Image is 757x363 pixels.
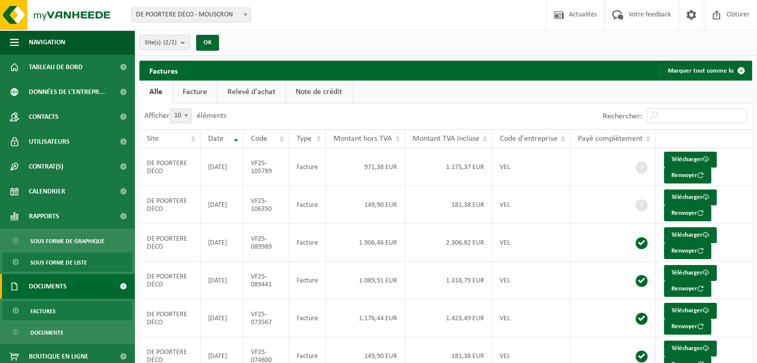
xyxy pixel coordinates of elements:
span: Sous forme de liste [30,253,87,272]
a: Sous forme de liste [2,253,132,272]
button: Marquer tout comme lu [660,61,751,81]
td: VF25-089989 [243,224,290,262]
a: Télécharger [664,152,717,168]
td: 1.906,46 EUR [326,224,405,262]
label: Afficher éléments [144,112,226,120]
button: Renvoyer [664,319,711,335]
td: Facture [289,186,326,224]
td: Facture [289,148,326,186]
span: Factures [30,302,56,321]
span: Tableau de bord [29,55,83,80]
td: VEL [492,224,570,262]
span: Navigation [29,30,65,55]
a: Factures [2,301,132,320]
td: 1.318,79 EUR [405,262,492,299]
span: Montant hors TVA [333,135,392,143]
span: Données de l'entrepr... [29,80,105,104]
a: Télécharger [664,189,717,205]
td: Facture [289,224,326,262]
label: Rechercher: [603,112,642,120]
button: Renvoyer [664,281,711,297]
td: VEL [492,262,570,299]
td: 971,38 EUR [326,148,405,186]
td: [DATE] [201,224,243,262]
td: 149,90 EUR [326,186,405,224]
a: Note de crédit [286,81,352,103]
td: DE POORTERE DÉCO [139,224,201,262]
span: Documents [30,323,63,342]
td: 1.423,49 EUR [405,299,492,337]
span: Date [208,135,223,143]
span: 10 [170,109,191,123]
span: 10 [170,108,192,123]
td: DE POORTERE DÉCO [139,148,201,186]
td: 1.089,91 EUR [326,262,405,299]
a: Télécharger [664,265,717,281]
span: Documents [29,274,67,299]
td: 181,38 EUR [405,186,492,224]
a: Relevé d'achat [217,81,285,103]
td: VF25-089441 [243,262,290,299]
a: Télécharger [664,341,717,357]
span: DE POORTERE DÉCO - MOUSCRON [132,8,250,22]
span: Contrat(s) [29,154,63,179]
span: Montant TVA incluse [413,135,479,143]
count: (2/2) [163,39,177,46]
span: Calendrier [29,179,65,204]
span: Code [251,135,267,143]
td: [DATE] [201,299,243,337]
button: Renvoyer [664,205,711,221]
td: VEL [492,148,570,186]
td: [DATE] [201,148,243,186]
a: Facture [173,81,217,103]
span: DE POORTERE DÉCO - MOUSCRON [131,7,251,22]
td: [DATE] [201,186,243,224]
button: Renvoyer [664,243,711,259]
button: OK [196,35,219,51]
span: Code d'entreprise [500,135,557,143]
h2: Factures [139,61,188,80]
td: Facture [289,262,326,299]
span: Sous forme de graphique [30,232,105,251]
td: [DATE] [201,262,243,299]
td: DE POORTERE DÉCO [139,262,201,299]
a: Alle [139,81,172,103]
a: Documents [2,323,132,342]
td: 2.306,82 EUR [405,224,492,262]
button: Renvoyer [664,168,711,183]
span: Site(s) [145,35,177,50]
td: VF25-106350 [243,186,290,224]
td: DE POORTERE DÉCO [139,299,201,337]
a: Télécharger [664,227,717,243]
td: Facture [289,299,326,337]
button: Site(s)(2/2) [139,35,190,50]
span: Rapports [29,204,59,229]
a: Sous forme de graphique [2,231,132,250]
td: VEL [492,186,570,224]
span: Site [147,135,159,143]
td: VEL [492,299,570,337]
td: VF25-105789 [243,148,290,186]
span: Type [297,135,312,143]
td: 1.175,37 EUR [405,148,492,186]
span: Contacts [29,104,59,129]
td: 1.176,44 EUR [326,299,405,337]
span: Utilisateurs [29,129,70,154]
a: Télécharger [664,303,717,319]
td: DE POORTERE DÉCO [139,186,201,224]
td: VF25-073567 [243,299,290,337]
span: Payé complètement [578,135,643,143]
